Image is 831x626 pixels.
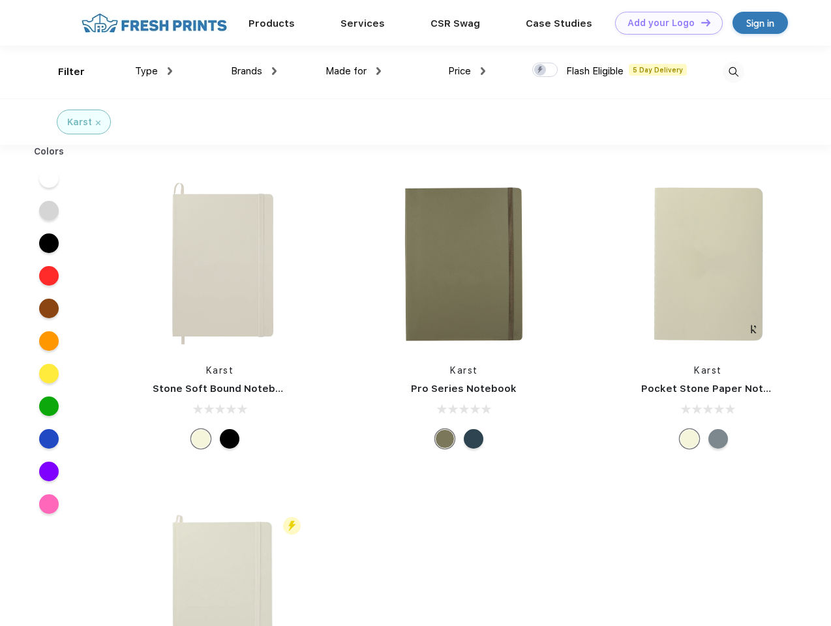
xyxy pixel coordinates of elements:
div: Filter [58,65,85,80]
span: Price [448,65,471,77]
span: 5 Day Delivery [629,64,687,76]
span: Type [135,65,158,77]
a: Sign in [733,12,788,34]
div: Gray [708,429,728,449]
div: Beige [680,429,699,449]
a: Stone Soft Bound Notebook [153,383,294,395]
a: Pro Series Notebook [411,383,517,395]
img: dropdown.png [376,67,381,75]
div: Karst [67,115,92,129]
img: DT [701,19,710,26]
div: Olive [435,429,455,449]
img: func=resize&h=266 [622,177,795,351]
img: func=resize&h=266 [133,177,307,351]
img: dropdown.png [272,67,277,75]
span: Made for [325,65,367,77]
div: Navy [464,429,483,449]
img: fo%20logo%202.webp [78,12,231,35]
div: Black [220,429,239,449]
a: Karst [694,365,722,376]
img: func=resize&h=266 [377,177,551,351]
div: Beige [191,429,211,449]
a: Products [249,18,295,29]
div: Colors [24,145,74,158]
a: CSR Swag [431,18,480,29]
img: desktop_search.svg [723,61,744,83]
span: Flash Eligible [566,65,624,77]
a: Pocket Stone Paper Notebook [641,383,795,395]
img: filter_cancel.svg [96,121,100,125]
img: dropdown.png [168,67,172,75]
span: Brands [231,65,262,77]
a: Services [340,18,385,29]
img: flash_active_toggle.svg [283,517,301,535]
img: dropdown.png [481,67,485,75]
a: Karst [450,365,478,376]
div: Add your Logo [627,18,695,29]
a: Karst [206,365,234,376]
div: Sign in [746,16,774,31]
